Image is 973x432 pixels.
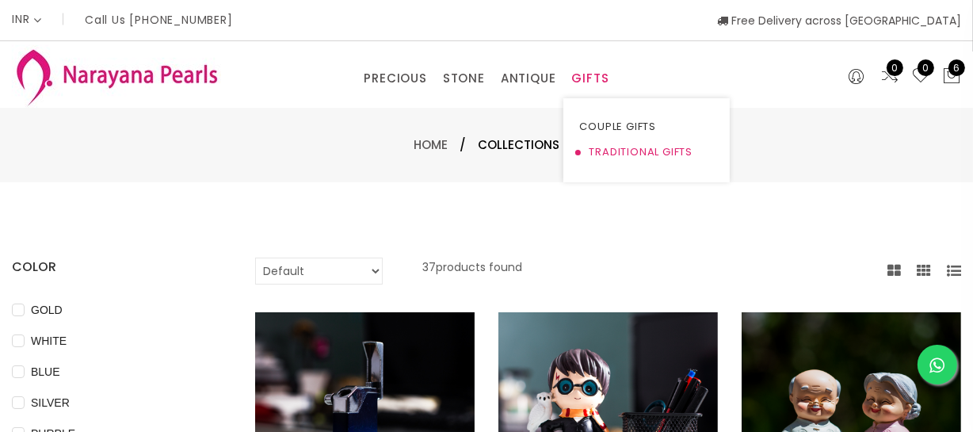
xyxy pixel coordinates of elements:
[25,363,67,380] span: BLUE
[414,136,448,153] a: Home
[579,140,714,165] a: TRADITIONAL GIFTS
[478,136,559,155] span: Collections
[25,301,69,319] span: GOLD
[880,67,899,87] a: 0
[887,59,903,76] span: 0
[579,114,714,140] a: COUPLE GIFTS
[918,59,934,76] span: 0
[25,394,76,411] span: SILVER
[911,67,930,87] a: 0
[571,67,609,90] a: GIFTS
[501,67,556,90] a: ANTIQUE
[364,67,426,90] a: PRECIOUS
[85,14,233,25] p: Call Us [PHONE_NUMBER]
[717,13,961,29] span: Free Delivery across [GEOGRAPHIC_DATA]
[12,258,208,277] h4: COLOR
[443,67,485,90] a: STONE
[942,67,961,87] button: 6
[460,136,466,155] span: /
[422,258,522,285] p: 37 products found
[25,332,73,350] span: WHITE
[948,59,965,76] span: 6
